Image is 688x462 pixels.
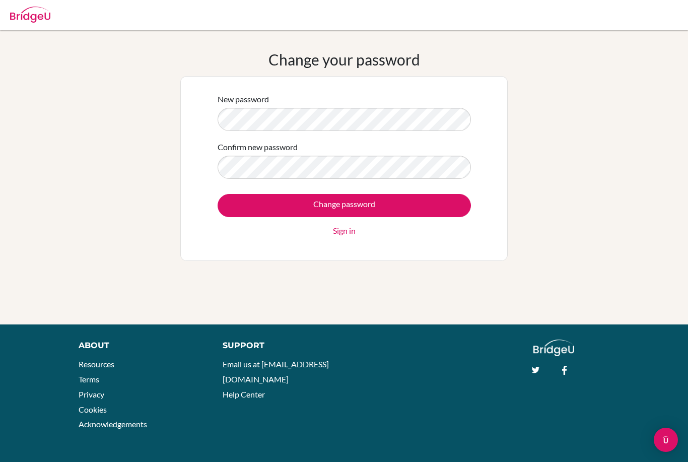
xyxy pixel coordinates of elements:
img: Bridge-U [10,7,50,23]
a: Acknowledgements [79,419,147,429]
a: Resources [79,359,114,369]
a: Email us at [EMAIL_ADDRESS][DOMAIN_NAME] [223,359,329,384]
div: About [79,340,200,352]
input: Change password [218,194,471,217]
a: Sign in [333,225,356,237]
a: Cookies [79,405,107,414]
label: Confirm new password [218,141,298,153]
a: Privacy [79,389,104,399]
label: New password [218,93,269,105]
a: Help Center [223,389,265,399]
img: logo_white@2x-f4f0deed5e89b7ecb1c2cc34c3e3d731f90f0f143d5ea2071677605dd97b5244.png [533,340,574,356]
a: Terms [79,374,99,384]
div: Support [223,340,334,352]
div: Open Intercom Messenger [654,428,678,452]
h1: Change your password [268,50,420,69]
